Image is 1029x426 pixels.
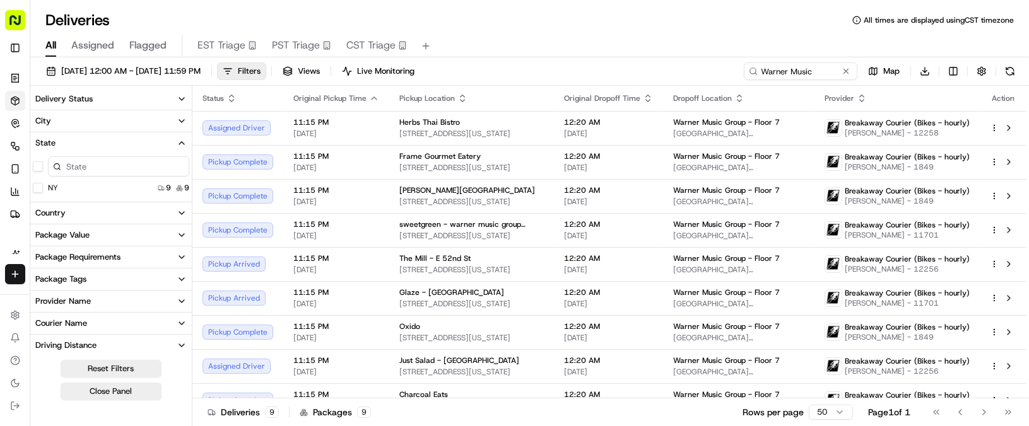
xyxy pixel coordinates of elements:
div: Packages [300,406,371,418]
span: [GEOGRAPHIC_DATA][STREET_ADDRESS][US_STATE] [673,367,804,377]
span: Breakaway Courier (Bikes - hourly) [845,186,970,196]
div: City [35,115,51,127]
span: [DATE] [293,333,379,343]
a: 📗Knowledge Base [8,178,102,200]
span: [GEOGRAPHIC_DATA][STREET_ADDRESS][US_STATE] [673,163,804,173]
span: [DATE] 12:00 AM - [DATE] 11:59 PM [61,66,201,77]
span: 11:15 PM [293,287,379,297]
button: Filters [217,62,266,80]
input: Got a question? Start typing here... [33,81,227,95]
span: 12:20 AM [564,219,653,229]
p: Rows per page [743,406,804,418]
span: Charcoal Eats [399,389,448,400]
img: breakaway_couriers_logo.png [825,154,842,170]
button: State [30,132,192,154]
span: [DATE] [293,231,379,241]
span: Warner Music Group - Floor 7 [673,151,780,161]
span: [STREET_ADDRESS][US_STATE] [399,129,544,139]
span: 11:15 PM [293,253,379,263]
span: [DATE] [564,197,653,207]
img: breakaway_couriers_logo.png [825,188,842,204]
span: PST Triage [272,38,320,53]
div: Package Tags [35,273,86,285]
span: [DATE] [293,265,379,275]
span: Breakaway Courier (Bikes - hourly) [845,390,970,400]
div: 💻 [107,184,117,194]
span: [GEOGRAPHIC_DATA][STREET_ADDRESS][US_STATE] [673,333,804,343]
span: Filters [238,66,261,77]
span: 11:15 PM [293,185,379,195]
img: Nash [13,13,38,38]
span: Oxido [399,321,420,331]
span: API Documentation [119,183,203,195]
span: Warner Music Group - Floor 7 [673,219,780,229]
h1: Deliveries [45,10,110,30]
span: [PERSON_NAME] - 1849 [845,332,970,342]
button: Delivery Status [30,88,192,110]
span: Breakaway Courier (Bikes - hourly) [845,152,970,162]
button: Close Panel [61,383,162,400]
button: Driving Distance [30,335,192,356]
span: 12:20 AM [564,355,653,366]
img: breakaway_couriers_logo.png [825,256,842,272]
span: Status [203,93,224,103]
span: 12:20 AM [564,287,653,297]
span: [DATE] [564,333,653,343]
span: Knowledge Base [25,183,97,195]
span: Breakaway Courier (Bikes - hourly) [845,322,970,332]
span: 11:15 PM [293,117,379,127]
span: 11:15 PM [293,321,379,331]
div: Courier Name [35,318,87,329]
span: [GEOGRAPHIC_DATA][STREET_ADDRESS][US_STATE] [673,197,804,207]
span: Warner Music Group - Floor 7 [673,321,780,331]
span: [PERSON_NAME][GEOGRAPHIC_DATA] [399,185,535,195]
span: 12:20 AM [564,253,653,263]
button: Country [30,202,192,224]
span: 11:15 PM [293,219,379,229]
div: Action [990,93,1016,103]
img: breakaway_couriers_logo.png [825,324,842,340]
span: Pickup Location [399,93,455,103]
span: [STREET_ADDRESS][US_STATE] [399,333,544,343]
button: Refresh [1001,62,1019,80]
button: Package Requirements [30,246,192,268]
span: 11:15 PM [293,151,379,161]
div: Driving Distance [35,340,97,351]
button: Package Tags [30,268,192,290]
span: 9 [166,183,171,193]
span: [PERSON_NAME] - 12258 [845,128,970,138]
span: Pylon [126,214,153,223]
div: Page 1 of 1 [868,406,910,418]
div: Start new chat [43,120,207,133]
p: Welcome 👋 [13,50,230,71]
button: Courier Name [30,313,192,334]
span: Breakaway Courier (Bikes - hourly) [845,220,970,230]
button: Reset Filters [61,360,162,377]
span: Assigned [71,38,114,53]
button: Package Value [30,224,192,246]
span: 11:15 PM [293,355,379,366]
div: Country [35,207,66,219]
span: Herbs Thai Bistro [399,117,460,127]
input: Type to search [744,62,857,80]
a: 💻API Documentation [102,178,208,200]
span: 12:20 AM [564,117,653,127]
span: Breakaway Courier (Bikes - hourly) [845,288,970,298]
button: Live Monitoring [336,62,420,80]
span: Provider [825,93,854,103]
span: [PERSON_NAME] - 12256 [845,264,970,274]
img: breakaway_couriers_logo.png [825,290,842,306]
span: Breakaway Courier (Bikes - hourly) [845,118,970,128]
span: Dropoff Location [673,93,732,103]
span: CST Triage [346,38,396,53]
div: 9 [357,406,371,418]
span: Warner Music Group - Floor 7 [673,117,780,127]
button: City [30,110,192,132]
div: Package Requirements [35,251,121,263]
img: breakaway_couriers_logo.png [825,358,842,374]
span: All times are displayed using CST timezone [864,15,1014,25]
span: [DATE] [564,231,653,241]
span: Warner Music Group - Floor 7 [673,389,780,400]
span: 12:20 AM [564,185,653,195]
span: 12:20 AM [564,151,653,161]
